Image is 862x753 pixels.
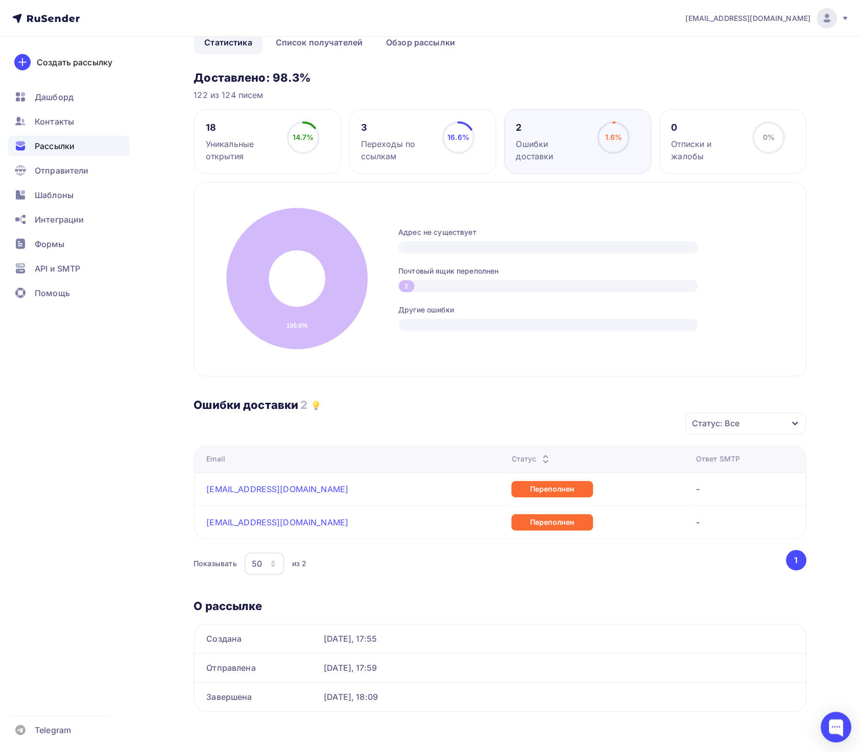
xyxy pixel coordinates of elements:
div: Создать рассылку [37,56,112,68]
span: 1.6% [605,133,622,141]
div: 3 [361,122,433,134]
span: Рассылки [35,140,75,152]
div: 122 из 124 писем [194,89,807,101]
span: 16.6% [448,133,470,141]
span: 14.7% [293,133,314,141]
a: Контакты [8,111,130,132]
button: 50 [244,552,285,576]
a: Статистика [194,31,263,54]
div: Ошибки доставки [516,138,588,162]
div: Отписки и жалобы [672,138,744,162]
button: Go to page 1 [786,550,807,571]
span: Помощь [35,287,70,299]
div: Статус: Все [692,418,740,430]
a: Обзор рассылки [375,31,466,54]
a: [EMAIL_ADDRESS][DOMAIN_NAME] [207,484,349,495]
div: из 2 [292,559,307,569]
div: Адрес не существует [399,227,786,237]
div: 0 [672,122,744,134]
a: Шаблоны [8,185,130,205]
div: 18 [206,122,278,134]
a: Отправители [8,160,130,181]
div: Другие ошибки [399,305,786,315]
span: Шаблоны [35,189,74,201]
div: [DATE], 17:55 [324,633,794,645]
div: [DATE], 18:09 [324,691,794,703]
div: [DATE], 17:59 [324,662,794,674]
span: Отправители [35,164,89,177]
div: Переполнен [512,481,593,498]
h3: Доставлено: 98.3% [194,70,807,85]
div: Уникальные открытия [206,138,278,162]
div: Показывать [194,559,237,569]
div: Ответ SMTP [697,454,740,465]
div: 50 [252,558,262,570]
a: Список получателей [265,31,374,54]
a: Рассылки [8,136,130,156]
ul: Pagination [784,550,807,571]
h3: 2 [301,398,308,412]
a: Формы [8,234,130,254]
div: Переполнен [512,515,593,531]
a: [EMAIL_ADDRESS][DOMAIN_NAME] [686,8,850,29]
span: - [697,483,700,496]
span: [EMAIL_ADDRESS][DOMAIN_NAME] [686,13,811,23]
div: Завершена [207,691,316,703]
div: 2 [399,280,415,293]
button: Статус: Все [685,412,807,435]
span: Контакты [35,115,74,128]
span: API и SMTP [35,262,80,275]
div: Создана [207,633,316,645]
span: 0% [763,133,775,141]
span: Telegram [35,724,71,737]
h3: О рассылке [194,599,807,614]
span: - [697,517,700,529]
div: Отправлена [207,662,316,674]
span: Формы [35,238,65,250]
a: Дашборд [8,87,130,107]
a: [EMAIL_ADDRESS][DOMAIN_NAME] [207,518,349,528]
h3: Ошибки доставки [194,398,299,412]
div: 2 [516,122,588,134]
div: Email [207,454,226,465]
div: Переходы по ссылкам [361,138,433,162]
span: Дашборд [35,91,74,103]
span: Интеграции [35,213,84,226]
div: Почтовый ящик переполнен [399,266,786,276]
div: Статус [512,454,552,465]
